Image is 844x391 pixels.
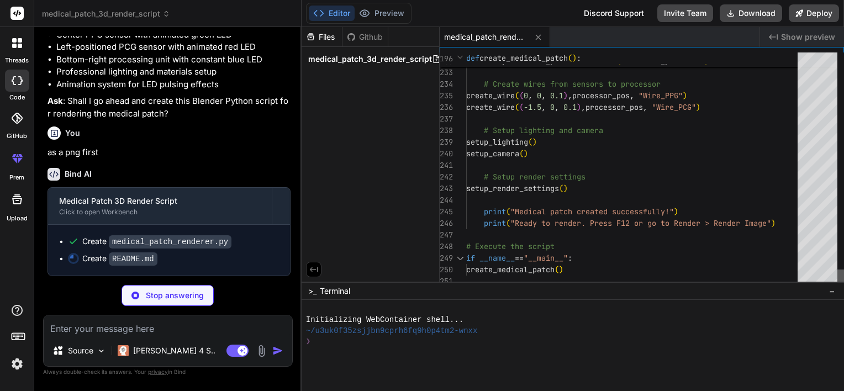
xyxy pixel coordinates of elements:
div: 239 [440,136,452,148]
span: processor_pos [585,102,643,112]
div: 244 [440,194,452,206]
img: attachment [255,345,268,357]
div: 238 [440,125,452,136]
span: ( [515,91,519,101]
img: Claude 4 Sonnet [118,345,129,356]
span: Terminal [320,286,350,297]
span: print [484,218,506,228]
span: def [466,53,479,63]
div: Click to collapse the range. [453,252,467,264]
label: GitHub [7,131,27,141]
div: 235 [440,90,452,102]
button: Download [720,4,782,22]
span: 0 [524,91,528,101]
label: threads [5,56,29,65]
span: == [515,253,524,263]
div: 242 [440,171,452,183]
button: Invite Team [657,4,713,22]
span: -1.5 [524,102,541,112]
div: 246 [440,218,452,229]
span: , [630,91,634,101]
strong: Ask [48,96,63,106]
div: Medical Patch 3D Render Script [59,196,261,207]
div: Github [342,31,388,43]
span: if [466,253,475,263]
div: 236 [440,102,452,113]
span: ~/u3uk0f35zsjjbn9cprh6fq9h0p4tm2-wnxx [306,326,478,336]
span: ) [524,149,528,158]
div: Create [82,236,231,247]
span: create_wire [466,102,515,112]
span: medical_patch_3d_render_script [308,54,432,65]
span: >_ [308,286,317,297]
img: icon [272,345,283,356]
span: , [528,91,532,101]
span: privacy [148,368,168,375]
div: 243 [440,183,452,194]
span: processor_pos [572,91,630,101]
div: 248 [440,241,452,252]
span: create_wire [466,91,515,101]
span: "__main__" [524,253,568,263]
li: Left-positioned PCG sensor with animated red LED [56,41,291,54]
li: Bottom-right processing unit with constant blue LED [56,54,291,66]
span: ( [568,53,572,63]
p: Source [68,345,93,356]
code: medical_patch_renderer.py [109,235,231,249]
span: 196 [440,53,452,65]
span: # Create wires from sensors to processor [484,79,661,89]
span: # Setup lighting and camera [484,125,603,135]
span: ) [696,102,700,112]
span: Initializing WebContainer shell... [306,315,463,325]
div: Click to open Workbench [59,208,261,216]
span: # Setup render settings [484,172,585,182]
span: ) [532,137,537,147]
div: 237 [440,113,452,125]
p: Stop answering [146,290,204,301]
span: − [829,286,835,297]
span: medical_patch_renderer.py [444,31,527,43]
span: ( [555,265,559,274]
code: README.md [109,252,157,266]
button: Preview [355,6,409,21]
span: setup_camera [466,149,519,158]
span: ) [674,207,678,216]
div: 251 [440,276,452,287]
span: , [568,91,572,101]
img: Pick Models [97,346,106,356]
span: "Wire_PCG" [652,102,696,112]
span: create_medical_patch [479,53,568,63]
span: 0 [537,91,541,101]
li: Animation system for LED pulsing effects [56,78,291,91]
p: [PERSON_NAME] 4 S.. [133,345,215,356]
span: "Ready to render. Press F12 or go to Render > Rend [510,218,731,228]
div: 249 [440,252,452,264]
button: − [827,282,837,300]
p: : Shall I go ahead and create this Blender Python script for rendering the medical patch? [48,95,291,120]
span: , [643,102,647,112]
span: ( [519,91,524,101]
h6: You [65,128,80,139]
span: ❯ [306,336,312,347]
button: Editor [309,6,355,21]
div: 247 [440,229,452,241]
p: as a png first [48,146,291,159]
h6: Bind AI [65,168,92,179]
span: , [581,102,585,112]
span: ) [577,102,581,112]
div: 234 [440,78,452,90]
span: Show preview [781,31,835,43]
span: ( [528,137,532,147]
span: create_medical_patch [466,265,555,274]
div: 250 [440,264,452,276]
span: 0 [550,102,555,112]
span: 0.1 [563,102,577,112]
label: prem [9,173,24,182]
button: Medical Patch 3D Render ScriptClick to open Workbench [48,188,272,224]
span: setup_render_settings [466,183,559,193]
span: __name__ [479,253,515,263]
span: "Wire_PPG" [639,91,683,101]
span: , [541,102,546,112]
span: ( [506,218,510,228]
span: , [541,91,546,101]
